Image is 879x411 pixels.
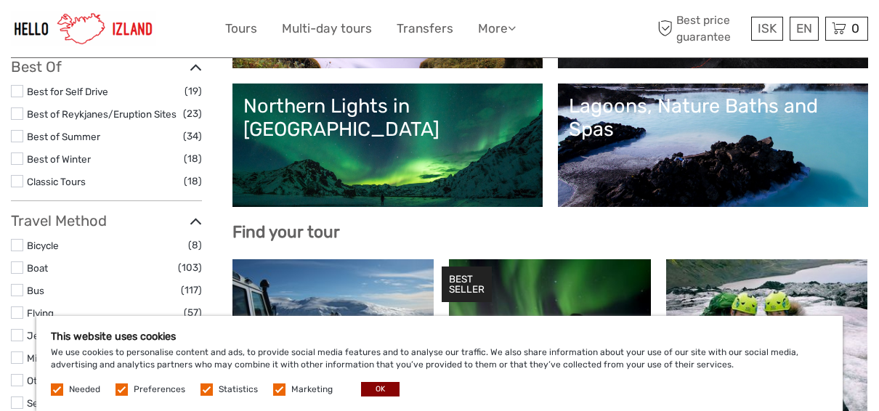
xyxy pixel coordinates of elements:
[442,266,492,303] div: BEST SELLER
[184,304,202,321] span: (57)
[569,94,857,142] div: Lagoons, Nature Baths and Spas
[11,11,156,46] img: 1270-cead85dc-23af-4572-be81-b346f9cd5751_logo_small.jpg
[654,12,748,44] span: Best price guarantee
[27,176,86,187] a: Classic Tours
[181,282,202,298] span: (117)
[27,131,100,142] a: Best of Summer
[27,240,59,251] a: Bicycle
[20,25,164,37] p: We're away right now. Please check back later!
[51,330,828,343] h5: This website uses cookies
[185,83,202,99] span: (19)
[27,352,89,364] a: Mini Bus / Car
[291,383,333,396] label: Marketing
[27,285,44,296] a: Bus
[569,94,857,196] a: Lagoons, Nature Baths and Spas
[282,18,372,39] a: Multi-day tours
[27,86,108,97] a: Best for Self Drive
[183,128,202,145] span: (34)
[11,212,202,229] h3: Travel Method
[167,23,185,40] button: Open LiveChat chat widget
[243,94,532,142] div: Northern Lights in [GEOGRAPHIC_DATA]
[69,383,100,396] label: Needed
[27,397,73,409] a: Self-Drive
[27,262,48,274] a: Boat
[849,21,862,36] span: 0
[183,105,202,122] span: (23)
[243,94,532,196] a: Northern Lights in [GEOGRAPHIC_DATA]
[27,330,77,341] a: Jeep / 4x4
[27,375,111,386] a: Other / Non-Travel
[178,259,202,276] span: (103)
[184,173,202,190] span: (18)
[758,21,777,36] span: ISK
[188,237,202,253] span: (8)
[27,108,177,120] a: Best of Reykjanes/Eruption Sites
[361,382,400,396] button: OK
[36,316,843,411] div: We use cookies to personalise content and ads, to provide social media features and to analyse ou...
[27,307,54,319] a: Flying
[478,18,516,39] a: More
[27,153,91,165] a: Best of Winter
[232,222,340,242] b: Find your tour
[11,58,202,76] h3: Best Of
[790,17,819,41] div: EN
[134,383,185,396] label: Preferences
[219,383,258,396] label: Statistics
[397,18,453,39] a: Transfers
[184,150,202,167] span: (18)
[225,18,257,39] a: Tours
